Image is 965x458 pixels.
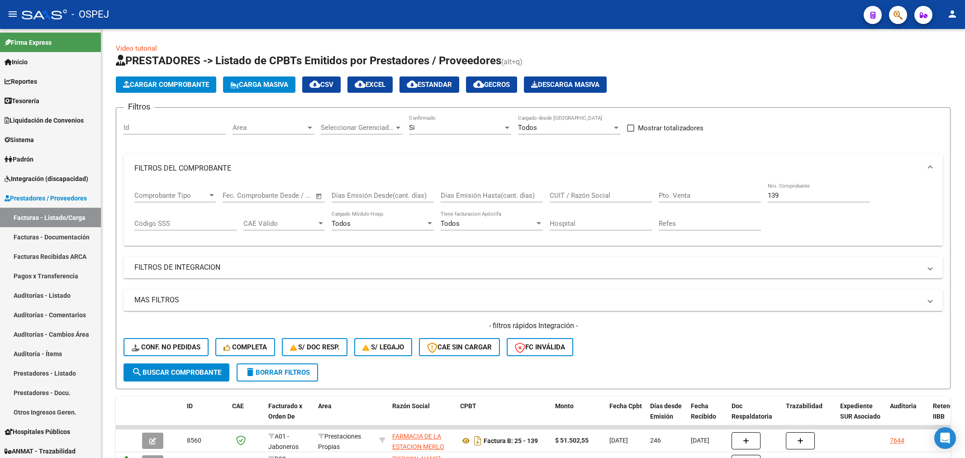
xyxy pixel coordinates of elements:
[507,338,573,356] button: FC Inválida
[5,57,28,67] span: Inicio
[5,135,34,145] span: Sistema
[265,396,314,436] datatable-header-cell: Facturado x Orden De
[268,433,299,450] span: A01 - Jaboneros
[124,154,943,183] mat-expansion-panel-header: FILTROS DEL COMPROBANTE
[840,402,880,420] span: Expediente SUR Asociado
[243,219,317,228] span: CAE Válido
[223,191,259,200] input: Fecha inicio
[399,76,459,93] button: Estandar
[407,79,418,90] mat-icon: cloud_download
[5,446,76,456] span: ANMAT - Trazabilidad
[647,396,687,436] datatable-header-cell: Días desde Emisión
[638,123,704,134] span: Mostrar totalizadores
[609,437,628,444] span: [DATE]
[183,396,228,436] datatable-header-cell: ID
[314,191,324,201] button: Open calendar
[551,396,606,436] datatable-header-cell: Monto
[609,402,642,410] span: Fecha Cpbt
[409,124,415,132] span: Si
[116,76,216,93] button: Cargar Comprobante
[314,396,376,436] datatable-header-cell: Area
[484,437,538,444] strong: Factura B: 25 - 139
[134,191,208,200] span: Comprobante Tipo
[441,219,460,228] span: Todos
[347,76,393,93] button: EXCEL
[5,38,52,48] span: Firma Express
[116,44,157,52] a: Video tutorial
[321,124,394,132] span: Seleccionar Gerenciador
[132,343,200,351] span: Conf. no pedidas
[732,402,772,420] span: Doc Respaldatoria
[5,96,39,106] span: Tesorería
[267,191,311,200] input: Fecha fin
[460,402,476,410] span: CPBT
[318,433,361,450] span: Prestaciones Propias
[947,9,958,19] mat-icon: person
[228,396,265,436] datatable-header-cell: CAE
[524,76,607,93] button: Descarga Masiva
[134,163,921,173] mat-panel-title: FILTROS DEL COMPROBANTE
[650,402,682,420] span: Días desde Emisión
[524,76,607,93] app-download-masive: Descarga masiva de comprobantes (adjuntos)
[427,343,492,351] span: CAE SIN CARGAR
[230,81,288,89] span: Carga Masiva
[309,79,320,90] mat-icon: cloud_download
[650,437,661,444] span: 246
[245,367,256,377] mat-icon: delete
[290,343,340,351] span: S/ Doc Resp.
[691,437,709,444] span: [DATE]
[302,76,341,93] button: CSV
[187,402,193,410] span: ID
[124,100,155,113] h3: Filtros
[132,368,221,377] span: Buscar Comprobante
[124,363,229,382] button: Buscar Comprobante
[132,367,143,377] mat-icon: search
[354,338,412,356] button: S/ legajo
[116,54,501,67] span: PRESTADORES -> Listado de CPBTs Emitidos por Prestadores / Proveedores
[124,257,943,278] mat-expansion-panel-header: FILTROS DE INTEGRACION
[332,219,351,228] span: Todos
[187,437,201,444] span: 8560
[123,81,209,89] span: Cargar Comprobante
[318,402,332,410] span: Area
[837,396,886,436] datatable-header-cell: Expediente SUR Asociado
[245,368,310,377] span: Borrar Filtros
[389,396,456,436] datatable-header-cell: Razón Social
[233,124,306,132] span: Area
[890,435,904,446] div: 7644
[362,343,404,351] span: S/ legajo
[355,79,366,90] mat-icon: cloud_download
[456,396,551,436] datatable-header-cell: CPBT
[782,396,837,436] datatable-header-cell: Trazabilidad
[237,363,318,382] button: Borrar Filtros
[124,289,943,311] mat-expansion-panel-header: MAS FILTROS
[691,402,716,420] span: Fecha Recibido
[728,396,782,436] datatable-header-cell: Doc Respaldatoria
[501,57,523,66] span: (alt+q)
[392,402,430,410] span: Razón Social
[890,402,917,410] span: Auditoria
[309,81,333,89] span: CSV
[5,154,33,164] span: Padrón
[472,434,484,448] i: Descargar documento
[786,402,822,410] span: Trazabilidad
[531,81,599,89] span: Descarga Masiva
[515,343,565,351] span: FC Inválida
[473,79,484,90] mat-icon: cloud_download
[555,402,574,410] span: Monto
[5,427,70,437] span: Hospitales Públicos
[268,402,302,420] span: Facturado x Orden De
[466,76,517,93] button: Gecros
[232,402,244,410] span: CAE
[5,76,37,86] span: Reportes
[124,338,209,356] button: Conf. no pedidas
[555,437,589,444] strong: $ 51.502,55
[124,183,943,246] div: FILTROS DEL COMPROBANTE
[215,338,275,356] button: Completa
[71,5,109,24] span: - OSPEJ
[223,343,267,351] span: Completa
[934,427,956,449] div: Open Intercom Messenger
[687,396,728,436] datatable-header-cell: Fecha Recibido
[518,124,537,132] span: Todos
[355,81,385,89] span: EXCEL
